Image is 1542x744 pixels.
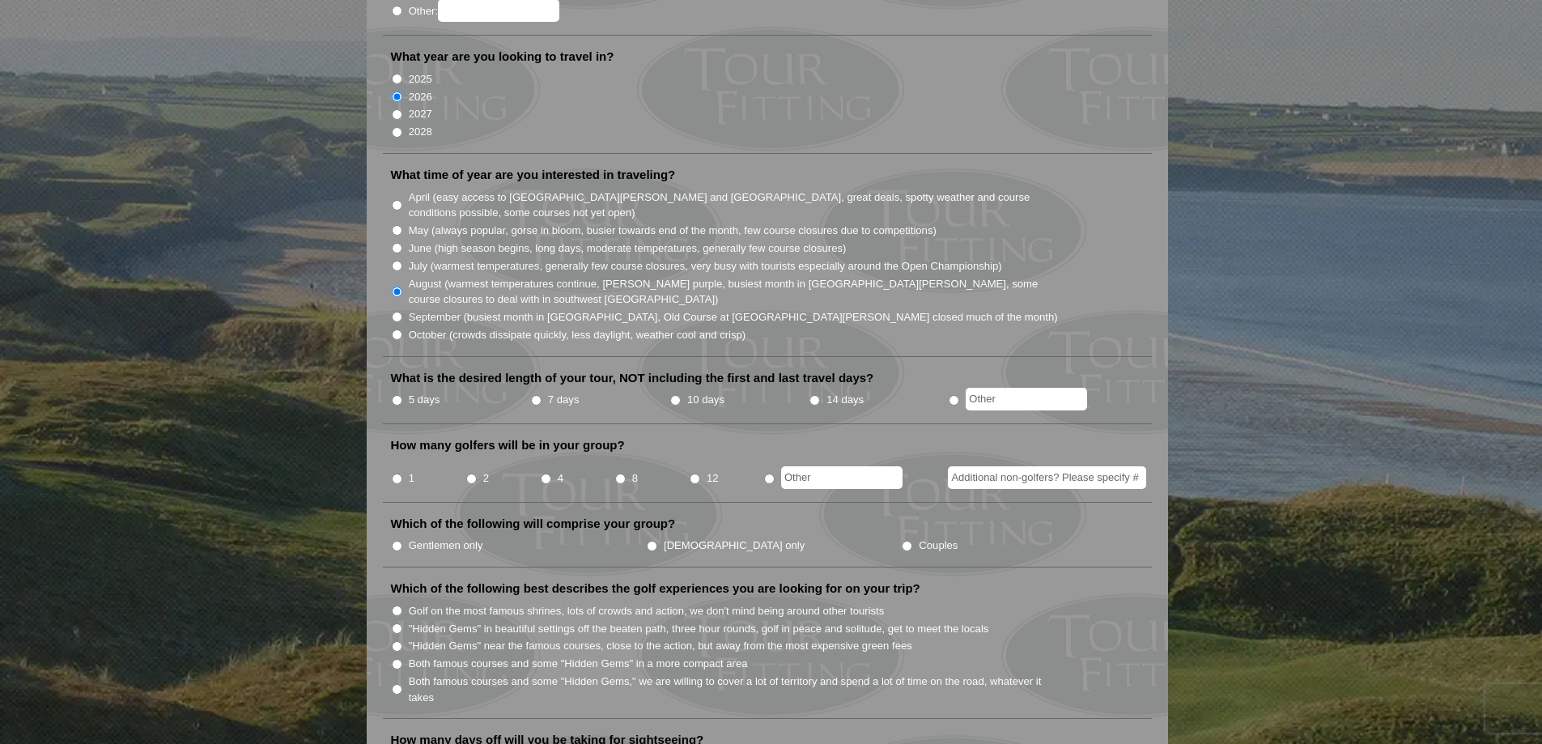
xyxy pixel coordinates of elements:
[391,516,676,532] label: Which of the following will comprise your group?
[409,638,912,654] label: "Hidden Gems" near the famous courses, close to the action, but away from the most expensive gree...
[826,392,864,408] label: 14 days
[391,49,614,65] label: What year are you looking to travel in?
[409,327,746,343] label: October (crowds dissipate quickly, less daylight, weather cool and crisp)
[409,240,847,257] label: June (high season begins, long days, moderate temperatures, generally few course closures)
[409,124,432,140] label: 2028
[409,603,885,619] label: Golf on the most famous shrines, lots of crowds and action, we don't mind being around other tour...
[966,388,1087,410] input: Other
[391,437,625,453] label: How many golfers will be in your group?
[391,580,920,597] label: Which of the following best describes the golf experiences you are looking for on your trip?
[409,392,440,408] label: 5 days
[409,223,937,239] label: May (always popular, gorse in bloom, busier towards end of the month, few course closures due to ...
[409,674,1060,705] label: Both famous courses and some "Hidden Gems," we are willing to cover a lot of territory and spend ...
[548,392,580,408] label: 7 days
[409,89,432,105] label: 2026
[664,538,805,554] label: [DEMOGRAPHIC_DATA] only
[409,276,1060,308] label: August (warmest temperatures continue, [PERSON_NAME] purple, busiest month in [GEOGRAPHIC_DATA][P...
[948,466,1146,489] input: Additional non-golfers? Please specify #
[781,466,903,489] input: Other
[919,538,958,554] label: Couples
[409,189,1060,221] label: April (easy access to [GEOGRAPHIC_DATA][PERSON_NAME] and [GEOGRAPHIC_DATA], great deals, spotty w...
[409,258,1002,274] label: July (warmest temperatures, generally few course closures, very busy with tourists especially aro...
[409,538,483,554] label: Gentlemen only
[409,106,432,122] label: 2027
[483,470,489,487] label: 2
[687,392,724,408] label: 10 days
[632,470,638,487] label: 8
[409,656,748,672] label: Both famous courses and some "Hidden Gems" in a more compact area
[707,470,719,487] label: 12
[409,71,432,87] label: 2025
[391,370,874,386] label: What is the desired length of your tour, NOT including the first and last travel days?
[558,470,563,487] label: 4
[391,167,676,183] label: What time of year are you interested in traveling?
[409,470,414,487] label: 1
[409,309,1058,325] label: September (busiest month in [GEOGRAPHIC_DATA], Old Course at [GEOGRAPHIC_DATA][PERSON_NAME] close...
[409,621,989,637] label: "Hidden Gems" in beautiful settings off the beaten path, three hour rounds, golf in peace and sol...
